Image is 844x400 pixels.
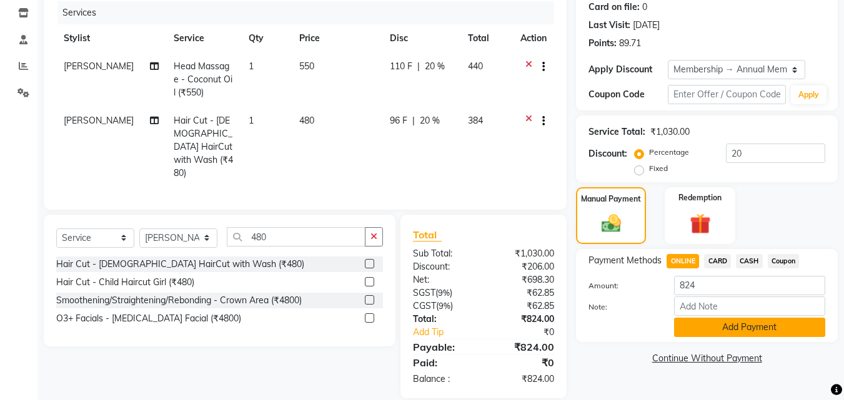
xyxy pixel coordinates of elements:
span: | [417,60,420,73]
div: ₹206.00 [484,260,563,273]
div: Hair Cut - [DEMOGRAPHIC_DATA] HairCut with Wash (₹480) [56,258,304,271]
div: Smoothening/Straightening/Rebonding - Crown Area (₹4800) [56,294,302,307]
span: SGST [413,287,435,298]
span: CASH [736,254,763,268]
button: Add Payment [674,318,825,337]
span: 110 F [390,60,412,73]
th: Action [513,24,554,52]
span: 20 % [420,114,440,127]
th: Qty [241,24,291,52]
span: [PERSON_NAME] [64,115,134,126]
input: Amount [674,276,825,295]
input: Search or Scan [227,227,365,246]
span: 1 [249,61,254,72]
div: Apply Discount [588,63,667,76]
div: Payable: [404,339,484,354]
button: Apply [791,85,827,104]
div: Hair Cut - Child Haircut Girl (₹480) [56,276,194,289]
span: 550 [299,61,314,72]
div: Total: [404,313,484,326]
a: Continue Without Payment [578,352,835,365]
span: | [412,114,415,127]
span: 440 [468,61,483,72]
div: Service Total: [588,125,645,139]
div: 89.71 [619,37,641,50]
label: Fixed [649,163,668,174]
div: Coupon Code [588,88,667,101]
input: Add Note [674,296,825,316]
div: ( ) [404,286,484,300]
div: ₹1,030.00 [484,247,563,260]
div: Card on file: [588,1,640,14]
span: Hair Cut - [DEMOGRAPHIC_DATA] HairCut with Wash (₹480) [174,115,233,178]
img: _gift.svg [683,211,717,237]
div: ₹0 [497,326,564,339]
div: 0 [642,1,647,14]
div: Sub Total: [404,247,484,260]
label: Percentage [649,147,689,158]
div: ₹1,030.00 [650,125,690,139]
span: 9% [438,288,450,298]
div: Last Visit: [588,19,630,32]
div: Points: [588,37,617,50]
span: 96 F [390,114,407,127]
span: 20 % [425,60,445,73]
span: 480 [299,115,314,126]
span: Head Massage - Coconut Oil (₹550) [174,61,232,98]
th: Disc [382,24,460,52]
div: Paid: [404,355,484,370]
span: 1 [249,115,254,126]
div: Balance : [404,373,484,386]
div: O3+ Facials - [MEDICAL_DATA] Facial (₹4800) [56,312,241,325]
a: Add Tip [404,326,497,339]
div: Services [57,1,563,24]
span: ONLINE [667,254,699,268]
th: Price [292,24,383,52]
div: ₹0 [484,355,563,370]
div: Discount: [588,147,627,160]
span: Payment Methods [588,254,662,267]
div: ₹62.85 [484,300,563,313]
div: ₹824.00 [484,313,563,326]
span: [PERSON_NAME] [64,61,134,72]
label: Redemption [678,192,722,203]
div: ₹824.00 [484,373,563,386]
span: Coupon [768,254,800,268]
img: _cash.svg [595,212,627,235]
div: ₹62.85 [484,286,563,300]
span: Total [413,228,442,241]
th: Service [166,24,242,52]
span: CARD [704,254,731,268]
label: Manual Payment [581,193,641,205]
th: Total [460,24,513,52]
span: CGST [413,300,436,311]
div: ₹698.30 [484,273,563,286]
label: Note: [579,301,664,313]
div: Discount: [404,260,484,273]
span: 9% [439,301,450,311]
div: ( ) [404,300,484,313]
div: Net: [404,273,484,286]
div: [DATE] [633,19,660,32]
label: Amount: [579,280,664,291]
th: Stylist [56,24,166,52]
div: ₹824.00 [484,339,563,354]
span: 384 [468,115,483,126]
input: Enter Offer / Coupon Code [668,85,786,104]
